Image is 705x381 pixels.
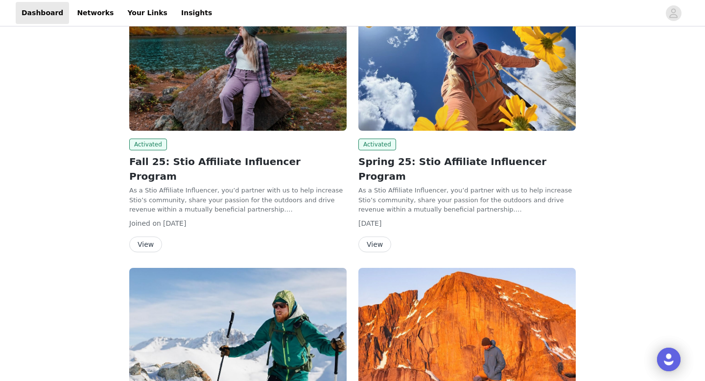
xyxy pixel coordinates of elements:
[175,2,218,24] a: Insights
[129,241,162,248] a: View
[71,2,119,24] a: Networks
[669,5,678,21] div: avatar
[129,219,161,227] span: Joined on
[358,154,576,184] h2: Spring 25: Stio Affiliate Influencer Program
[657,348,681,371] div: Open Intercom Messenger
[358,219,381,227] span: [DATE]
[129,186,347,214] p: As a Stio Affiliate Influencer, you’d partner with us to help increase Stio’s community, share yo...
[129,154,347,184] h2: Fall 25: Stio Affiliate Influencer Program
[163,219,186,227] span: [DATE]
[16,2,69,24] a: Dashboard
[358,139,396,150] span: Activated
[358,237,391,252] button: View
[358,186,576,214] p: As a Stio Affiliate Influencer, you’d partner with us to help increase Stio’s community, share yo...
[358,241,391,248] a: View
[121,2,173,24] a: Your Links
[129,237,162,252] button: View
[129,139,167,150] span: Activated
